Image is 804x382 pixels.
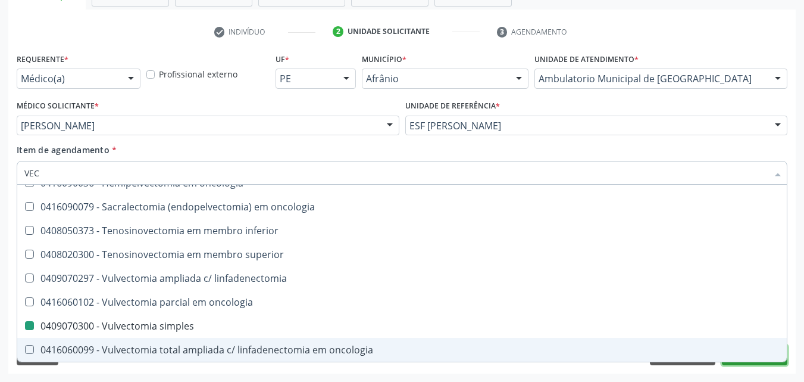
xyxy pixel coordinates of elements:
div: 2 [333,26,343,37]
span: [PERSON_NAME] [21,120,375,132]
label: UF [276,50,289,69]
label: Unidade de atendimento [534,50,639,69]
span: Ambulatorio Municipal de [GEOGRAPHIC_DATA] [539,73,763,85]
div: Unidade solicitante [348,26,430,37]
span: Médico(a) [21,73,116,85]
div: 0416060102 - Vulvectomia parcial em oncologia [24,297,780,307]
div: 0409070300 - Vulvectomia simples [24,321,780,331]
span: ESF [PERSON_NAME] [409,120,764,132]
div: 0408020300 - Tenosinovectomia em membro superior [24,250,780,259]
label: Médico Solicitante [17,97,99,116]
div: 0416090079 - Sacralectomia (endopelvectomia) em oncologia [24,202,780,212]
input: Buscar por procedimentos [24,161,768,185]
div: 0416060099 - Vulvectomia total ampliada c/ linfadenectomia em oncologia [24,345,780,355]
span: PE [280,73,331,85]
label: Município [362,50,406,69]
span: Item de agendamento [17,144,110,156]
div: 0408050373 - Tenosinovectomia em membro inferior [24,226,780,235]
span: Afrânio [366,73,504,85]
label: Unidade de referência [405,97,500,116]
label: Requerente [17,50,68,69]
label: Profissional externo [159,68,237,80]
div: 0409070297 - Vulvectomia ampliada c/ linfadenectomia [24,274,780,283]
